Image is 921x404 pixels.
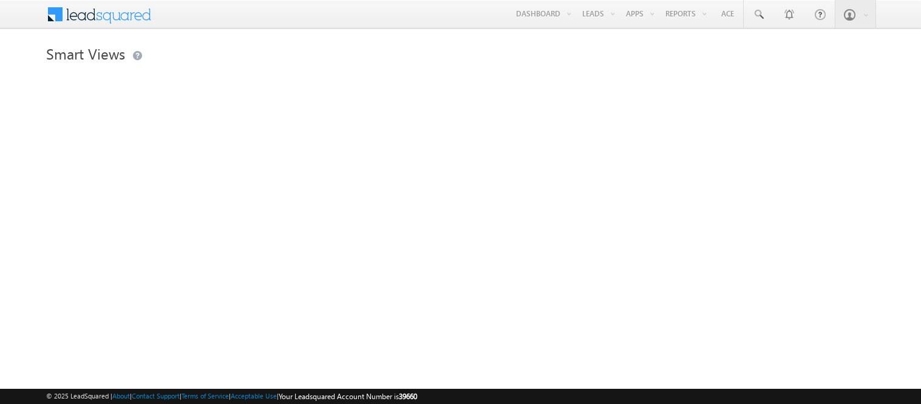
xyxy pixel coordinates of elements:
[231,392,277,400] a: Acceptable Use
[399,392,417,401] span: 39660
[46,44,125,63] span: Smart Views
[112,392,130,400] a: About
[46,391,417,402] span: © 2025 LeadSquared | | | | |
[279,392,417,401] span: Your Leadsquared Account Number is
[132,392,180,400] a: Contact Support
[182,392,229,400] a: Terms of Service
